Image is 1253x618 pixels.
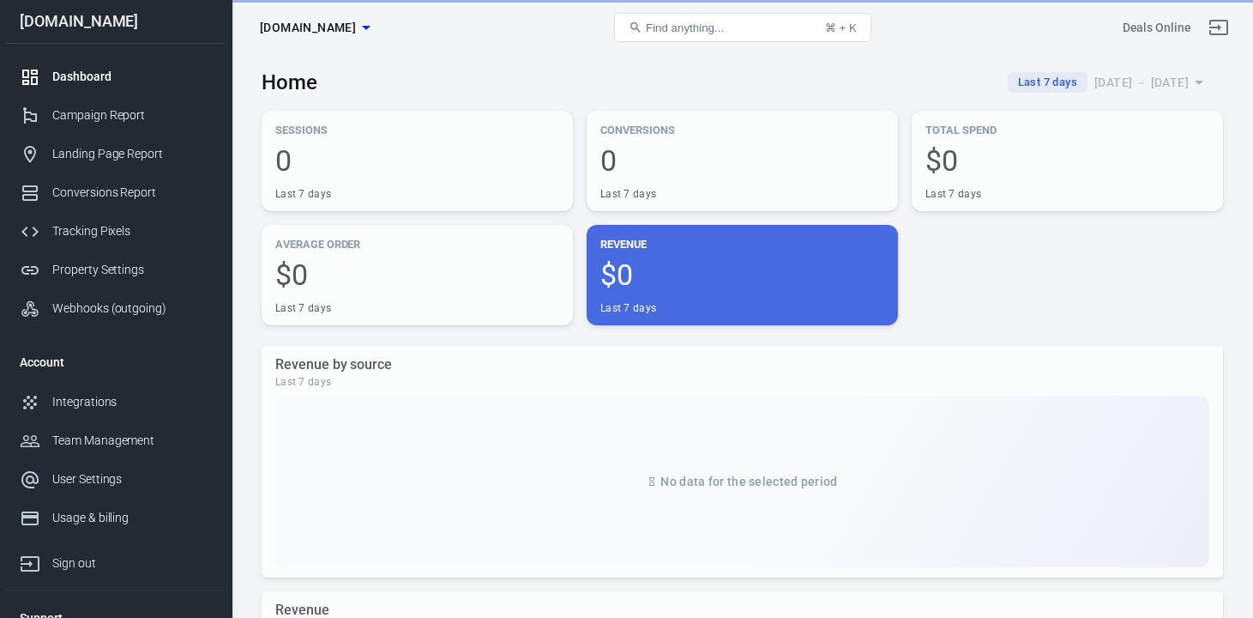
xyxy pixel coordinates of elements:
[6,383,226,421] a: Integrations
[6,537,226,583] a: Sign out
[6,421,226,460] a: Team Management
[6,251,226,289] a: Property Settings
[52,145,212,163] div: Landing Page Report
[6,342,226,383] li: Account
[253,12,377,44] button: [DOMAIN_NAME]
[6,460,226,499] a: User Settings
[52,184,212,202] div: Conversions Report
[52,393,212,411] div: Integrations
[6,58,226,96] a: Dashboard
[52,554,212,573] div: Sign out
[6,135,226,173] a: Landing Page Report
[6,96,226,135] a: Campaign Report
[52,222,212,240] div: Tracking Pixels
[52,261,212,279] div: Property Settings
[52,509,212,527] div: Usage & billing
[6,289,226,328] a: Webhooks (outgoing)
[646,21,724,34] span: Find anything...
[52,300,212,318] div: Webhooks (outgoing)
[6,212,226,251] a: Tracking Pixels
[6,14,226,29] div: [DOMAIN_NAME]
[52,470,212,488] div: User Settings
[614,13,871,42] button: Find anything...⌘ + K
[6,499,226,537] a: Usage & billing
[52,432,212,450] div: Team Management
[262,70,317,94] h3: Home
[260,17,356,39] span: the420crew.com
[6,173,226,212] a: Conversions Report
[1198,7,1239,48] a: Sign out
[1123,19,1191,37] div: Account id: a5bWPift
[825,21,857,34] div: ⌘ + K
[52,106,212,124] div: Campaign Report
[52,68,212,86] div: Dashboard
